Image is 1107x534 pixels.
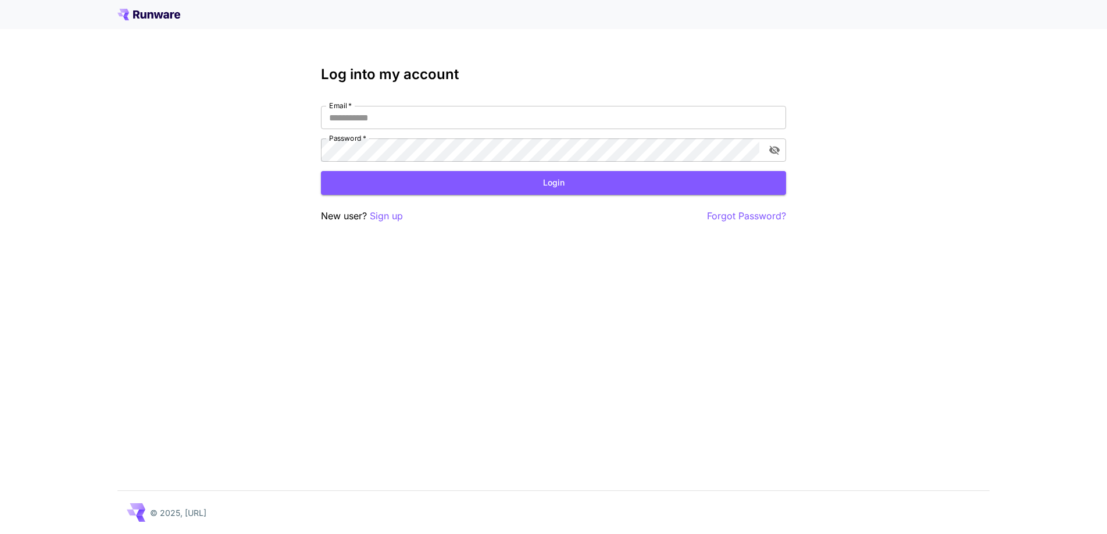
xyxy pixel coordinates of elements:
[321,209,403,223] p: New user?
[329,101,352,111] label: Email
[321,66,786,83] h3: Log into my account
[707,209,786,223] button: Forgot Password?
[321,171,786,195] button: Login
[329,133,366,143] label: Password
[370,209,403,223] button: Sign up
[150,507,206,519] p: © 2025, [URL]
[764,140,785,161] button: toggle password visibility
